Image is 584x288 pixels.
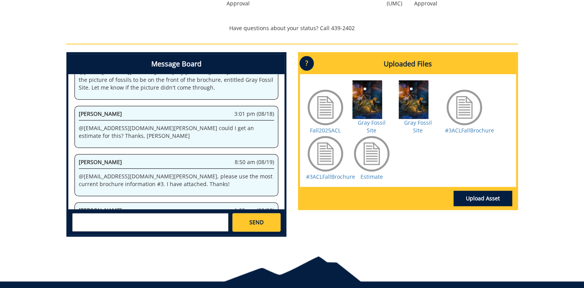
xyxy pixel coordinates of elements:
[404,119,432,134] a: Gray Fossil Site
[454,191,512,206] a: Upload Asset
[79,124,274,140] p: @ [EMAIL_ADDRESS][DOMAIN_NAME] [PERSON_NAME] could I get an estimate for this? Thanks, [PERSON_NAME]
[79,68,274,91] p: @ [EMAIL_ADDRESS][DOMAIN_NAME] Hey [PERSON_NAME], we would like the picture of fossils to be on t...
[72,213,229,232] textarea: messageToSend
[361,173,383,180] a: Estimate
[300,54,516,74] h4: Uploaded Files
[234,110,274,118] span: 3:01 pm (08/18)
[234,207,274,214] span: 1:03 pm (08/20)
[66,24,518,32] p: Have questions about your status? Call 439-2402
[68,54,284,74] h4: Message Board
[445,127,494,134] a: #3ACLFallBrochure
[249,219,264,226] span: SEND
[232,213,280,232] a: SEND
[79,173,274,188] p: @ [EMAIL_ADDRESS][DOMAIN_NAME] [PERSON_NAME], please use the most current brochure information #3...
[235,158,274,166] span: 8:50 am (08/19)
[300,56,314,71] p: ?
[306,173,355,180] a: #3ACLFallBrochure
[310,127,341,134] a: Fall2025ACL
[358,119,386,134] a: Gray Fossil Site
[79,110,122,117] span: [PERSON_NAME]
[79,207,122,214] span: [PERSON_NAME]
[79,158,122,166] span: [PERSON_NAME]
